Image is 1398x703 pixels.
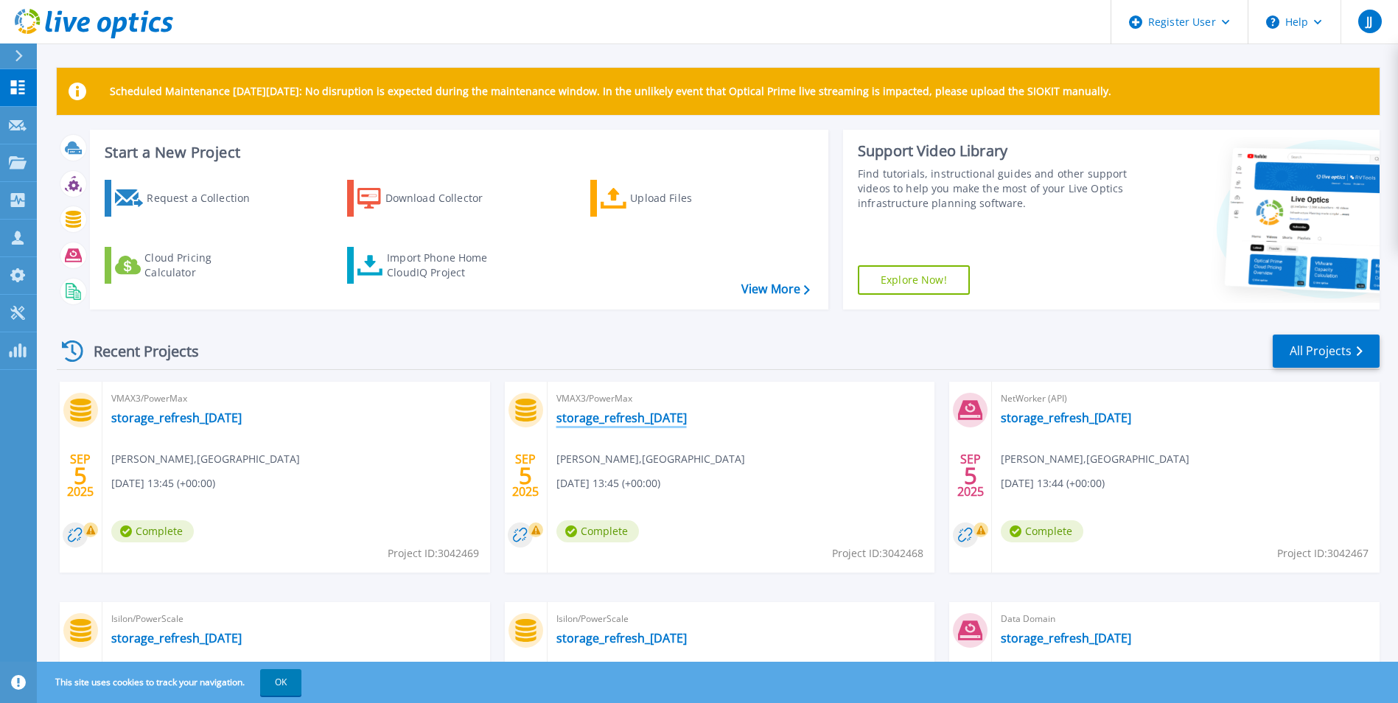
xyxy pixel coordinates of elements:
span: Project ID: 3042467 [1277,545,1369,562]
div: Download Collector [385,183,503,213]
span: Complete [1001,520,1083,542]
span: Project ID: 3042469 [388,545,479,562]
span: [DATE] 13:44 (+00:00) [1001,475,1105,492]
p: Scheduled Maintenance [DATE][DATE]: No disruption is expected during the maintenance window. In t... [110,85,1111,97]
a: storage_refresh_[DATE] [556,631,687,646]
div: SEP 2025 [511,449,539,503]
span: Data Domain [1001,611,1371,627]
div: Find tutorials, instructional guides and other support videos to help you make the most of your L... [858,167,1131,211]
span: [PERSON_NAME] , [GEOGRAPHIC_DATA] [111,451,300,467]
span: 5 [964,469,977,482]
div: Import Phone Home CloudIQ Project [387,251,502,280]
span: VMAX3/PowerMax [111,391,481,407]
a: Request a Collection [105,180,269,217]
div: Support Video Library [858,141,1131,161]
a: storage_refresh_[DATE] [556,410,687,425]
span: [DATE] 13:45 (+00:00) [111,475,215,492]
span: Isilon/PowerScale [556,611,926,627]
a: storage_refresh_[DATE] [1001,631,1131,646]
h3: Start a New Project [105,144,809,161]
div: SEP 2025 [66,449,94,503]
a: Download Collector [347,180,511,217]
a: Explore Now! [858,265,970,295]
a: All Projects [1273,335,1380,368]
a: View More [741,282,810,296]
div: Cloud Pricing Calculator [144,251,262,280]
span: Complete [556,520,639,542]
div: Upload Files [630,183,748,213]
span: Complete [111,520,194,542]
a: Upload Files [590,180,755,217]
a: storage_refresh_[DATE] [111,410,242,425]
a: storage_refresh_[DATE] [1001,410,1131,425]
span: [PERSON_NAME] , [GEOGRAPHIC_DATA] [556,451,745,467]
span: Project ID: 3042468 [832,545,923,562]
span: [PERSON_NAME] , [GEOGRAPHIC_DATA] [1001,451,1189,467]
span: 5 [519,469,532,482]
span: VMAX3/PowerMax [556,391,926,407]
span: NetWorker (API) [1001,391,1371,407]
div: Recent Projects [57,333,219,369]
span: Isilon/PowerScale [111,611,481,627]
span: [DATE] 13:45 (+00:00) [556,475,660,492]
button: OK [260,669,301,696]
span: JJ [1366,15,1372,27]
span: This site uses cookies to track your navigation. [41,669,301,696]
a: storage_refresh_[DATE] [111,631,242,646]
div: Request a Collection [147,183,265,213]
a: Cloud Pricing Calculator [105,247,269,284]
span: 5 [74,469,87,482]
div: SEP 2025 [957,449,985,503]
